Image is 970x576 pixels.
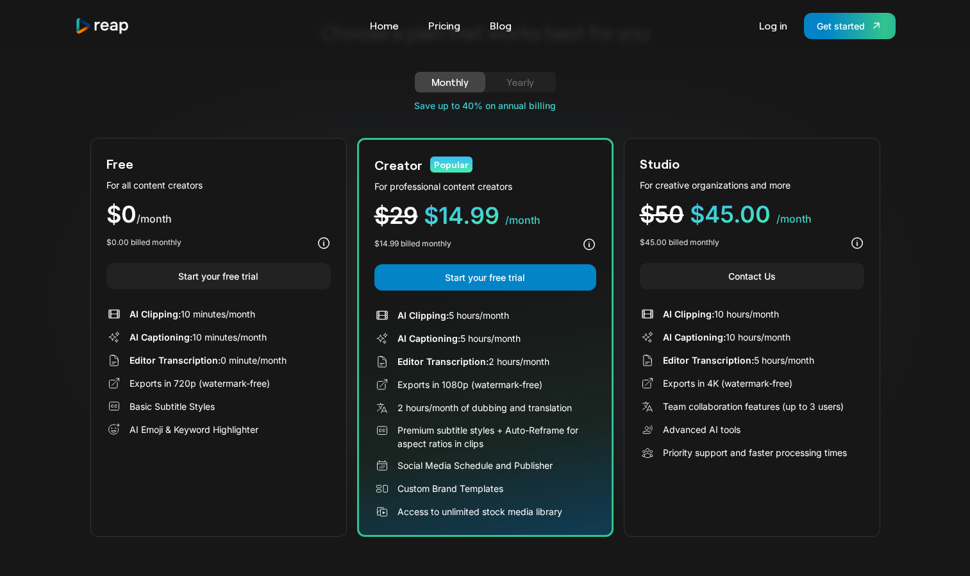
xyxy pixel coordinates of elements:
img: reap logo [75,17,130,35]
div: Advanced AI tools [663,423,740,436]
div: For creative organizations and more [640,178,864,192]
span: /month [776,212,812,225]
span: $14.99 [424,201,499,230]
span: /month [505,214,540,226]
div: Studio [640,154,680,173]
div: Popular [430,157,472,173]
div: Social Media Schedule and Publisher [397,459,553,472]
a: Pricing [422,15,467,36]
div: AI Emoji & Keyword Highlighter [130,423,258,436]
div: Save up to 40% on annual billing [90,99,880,112]
span: AI Captioning: [663,332,726,343]
span: AI Captioning: [397,333,460,344]
div: Free [106,154,133,173]
div: 5 hours/month [663,353,814,367]
span: $29 [374,201,418,230]
div: Priority support and faster processing times [663,446,847,459]
div: 10 hours/month [663,330,790,344]
div: 10 hours/month [663,307,779,321]
div: Team collaboration features (up to 3 users) [663,400,844,413]
div: Exports in 720p (watermark-free) [130,377,270,390]
a: Home [364,15,405,36]
span: AI Clipping: [663,309,714,319]
div: 10 minutes/month [130,307,255,321]
div: Basic Subtitle Styles [130,400,215,413]
div: Yearly [501,74,540,90]
div: 10 minutes/month [130,330,267,344]
div: $45.00 billed monthly [640,237,719,248]
div: Monthly [430,74,470,90]
a: Start your free trial [374,264,596,291]
div: 0 minute/month [130,353,287,367]
a: Blog [483,15,518,36]
a: home [75,17,130,35]
span: AI Clipping: [130,309,181,319]
div: Custom Brand Templates [397,482,503,495]
span: $50 [640,200,684,228]
span: Editor Transcription: [663,355,754,366]
div: Exports in 1080p (watermark-free) [397,378,542,391]
div: Get started [817,19,865,33]
a: Log in [753,15,794,36]
span: /month [137,212,172,225]
span: Editor Transcription: [397,356,489,367]
div: 2 hours/month [397,355,549,368]
div: Creator [374,155,422,174]
div: 2 hours/month of dubbing and translation [397,401,572,414]
div: Premium subtitle styles + Auto-Reframe for aspect ratios in clips [397,423,596,450]
div: Exports in 4K (watermark-free) [663,377,792,390]
div: For all content creators [106,178,331,192]
div: 5 hours/month [397,309,509,322]
a: Start your free trial [106,263,331,289]
span: Editor Transcription: [130,355,221,366]
span: $45.00 [690,200,771,228]
a: Contact Us [640,263,864,289]
span: AI Clipping: [397,310,449,321]
div: $0.00 billed monthly [106,237,181,248]
div: $0 [106,203,331,226]
a: Get started [804,13,896,39]
div: For professional content creators [374,180,596,193]
div: $14.99 billed monthly [374,238,451,250]
div: Access to unlimited stock media library [397,505,562,518]
div: 5 hours/month [397,332,521,345]
span: AI Captioning: [130,332,192,343]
